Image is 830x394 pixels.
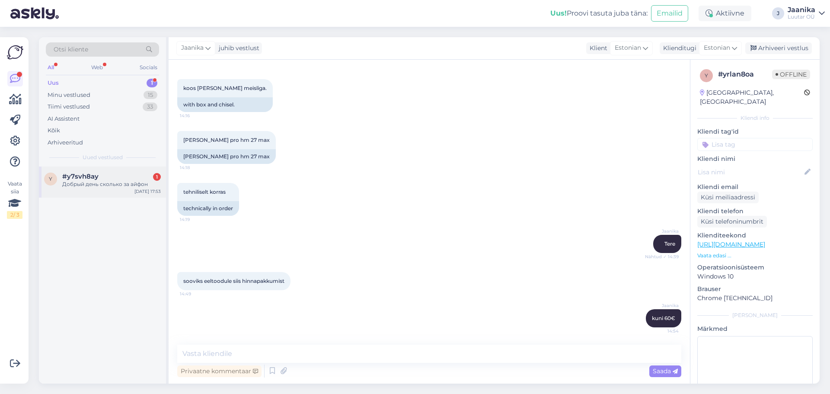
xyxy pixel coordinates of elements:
[615,43,641,53] span: Estonian
[46,62,56,73] div: All
[664,240,675,247] span: Tere
[697,324,813,333] p: Märkmed
[147,79,157,87] div: 1
[586,44,607,53] div: Klient
[697,207,813,216] p: Kliendi telefon
[177,365,262,377] div: Privaatne kommentaar
[646,328,679,334] span: 14:54
[697,240,765,248] a: [URL][DOMAIN_NAME]
[718,69,772,80] div: # yrlan8oa
[772,70,810,79] span: Offline
[697,263,813,272] p: Operatsioonisüsteem
[745,42,812,54] div: Arhiveeri vestlus
[653,367,678,375] span: Saada
[144,91,157,99] div: 15
[705,72,708,79] span: y
[646,302,679,309] span: Jaanika
[697,272,813,281] p: Windows 10
[215,44,259,53] div: juhib vestlust
[54,45,88,54] span: Otsi kliente
[83,154,123,161] span: Uued vestlused
[652,315,675,321] span: kuni 60€
[698,167,803,177] input: Lisa nimi
[48,91,90,99] div: Minu vestlused
[697,154,813,163] p: Kliendi nimi
[697,216,767,227] div: Küsi telefoninumbrit
[48,103,90,111] div: Tiimi vestlused
[177,149,276,164] div: [PERSON_NAME] pro hm 27 max
[48,138,83,147] div: Arhiveeritud
[697,114,813,122] div: Kliendi info
[788,6,815,13] div: Jaanika
[183,278,284,284] span: sooviks eeltoodule siis hinnapakkumist
[697,231,813,240] p: Klienditeekond
[704,43,730,53] span: Estonian
[788,6,825,20] a: JaanikaLuutar OÜ
[697,138,813,151] input: Lisa tag
[62,173,99,180] span: #y7svh8ay
[697,183,813,192] p: Kliendi email
[651,5,688,22] button: Emailid
[183,189,226,195] span: tehniliselt korras
[697,192,759,203] div: Küsi meiliaadressi
[48,126,60,135] div: Kõik
[177,201,239,216] div: technically in order
[180,291,212,297] span: 14:49
[697,285,813,294] p: Brauser
[48,79,59,87] div: Uus
[550,9,567,17] b: Uus!
[180,164,212,171] span: 14:18
[138,62,159,73] div: Socials
[7,211,22,219] div: 2 / 3
[62,180,161,188] div: Добрый день сколько за айфон
[183,137,270,143] span: [PERSON_NAME] pro hm 27 max
[181,43,204,53] span: Jaanika
[143,103,157,111] div: 33
[645,253,679,260] span: Nähtud ✓ 14:39
[660,44,696,53] div: Klienditugi
[550,8,648,19] div: Proovi tasuta juba täna:
[646,228,679,234] span: Jaanika
[177,97,273,112] div: with box and chisel.
[697,127,813,136] p: Kliendi tag'id
[700,88,804,106] div: [GEOGRAPHIC_DATA], [GEOGRAPHIC_DATA]
[697,294,813,303] p: Chrome [TECHNICAL_ID]
[48,115,80,123] div: AI Assistent
[7,44,23,61] img: Askly Logo
[49,176,52,182] span: y
[697,252,813,259] p: Vaata edasi ...
[180,112,212,119] span: 14:16
[153,173,161,181] div: 1
[183,85,267,91] span: koos [PERSON_NAME] meisliga.
[699,6,751,21] div: Aktiivne
[788,13,815,20] div: Luutar OÜ
[697,311,813,319] div: [PERSON_NAME]
[134,188,161,195] div: [DATE] 17:53
[772,7,784,19] div: J
[180,216,212,223] span: 14:19
[7,180,22,219] div: Vaata siia
[89,62,105,73] div: Web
